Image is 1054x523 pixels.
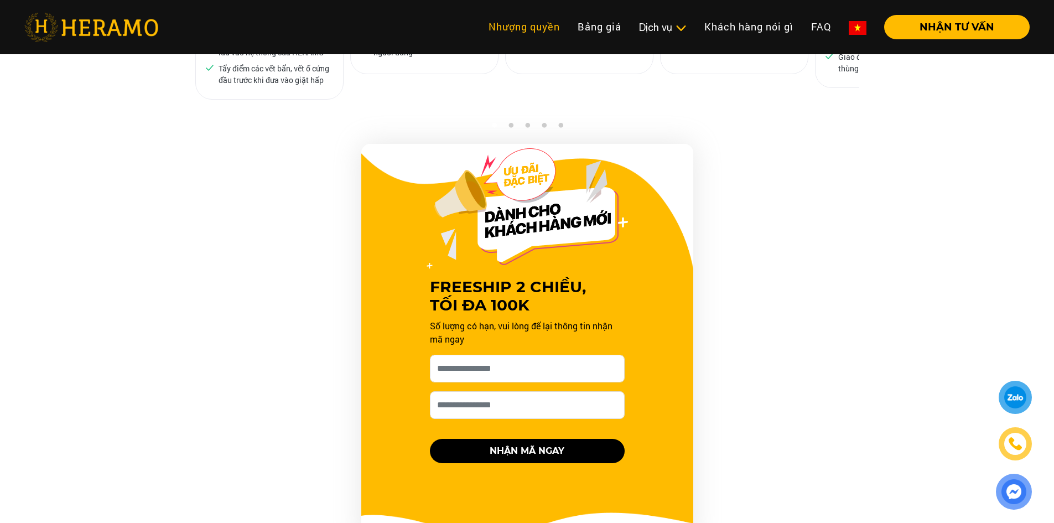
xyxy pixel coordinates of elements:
[480,15,569,39] a: Nhượng quyền
[489,122,500,133] button: 1
[849,21,866,35] img: vn-flag.png
[824,51,834,61] img: checked.svg
[875,22,1030,32] a: NHẬN TƯ VẤN
[522,122,533,133] button: 3
[538,122,549,133] button: 4
[219,63,330,86] p: Tẩy điểm các vết bẩn, vết ố cứng đầu trước khi đưa vào giặt hấp
[999,428,1031,460] a: phone-icon
[675,23,687,34] img: subToggleIcon
[838,51,950,74] p: Giao đến khách hàng bằng thùng chữ U để giữ phom đồ
[555,122,566,133] button: 5
[802,15,840,39] a: FAQ
[639,20,687,35] div: Dịch vụ
[427,148,628,269] img: Offer Header
[430,439,625,463] button: NHẬN MÃ NGAY
[569,15,630,39] a: Bảng giá
[430,278,625,315] h3: FREESHIP 2 CHIỀU, TỐI ĐA 100K
[695,15,802,39] a: Khách hàng nói gì
[884,15,1030,39] button: NHẬN TƯ VẤN
[1008,436,1023,452] img: phone-icon
[24,13,158,42] img: heramo-logo.png
[430,319,625,346] p: Số lượng có hạn, vui lòng để lại thông tin nhận mã ngay
[505,122,516,133] button: 2
[205,63,215,73] img: checked.svg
